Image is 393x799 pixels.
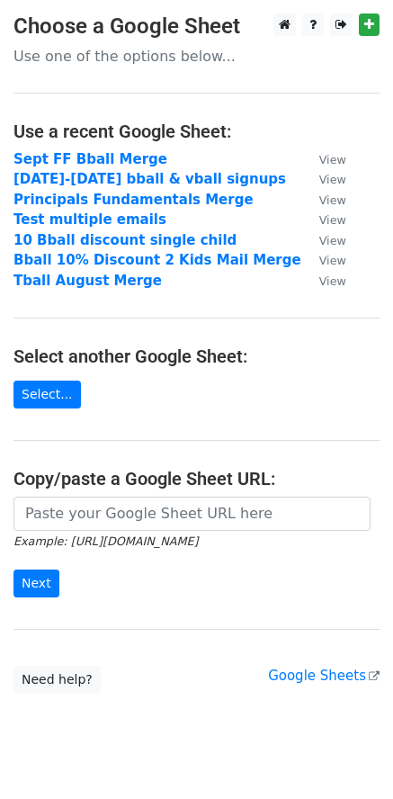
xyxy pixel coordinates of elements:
a: Sept FF Bball Merge [13,151,167,167]
a: View [301,252,346,268]
a: Google Sheets [268,668,380,684]
a: View [301,151,346,167]
h4: Copy/paste a Google Sheet URL: [13,468,380,489]
h4: Select another Google Sheet: [13,346,380,367]
small: View [319,254,346,267]
a: Select... [13,381,81,408]
a: View [301,192,346,208]
small: View [319,274,346,288]
a: Test multiple emails [13,211,166,228]
small: View [319,234,346,247]
a: View [301,273,346,289]
a: 10 Bball discount single child [13,232,237,248]
a: Principals Fundamentals Merge [13,192,254,208]
a: [DATE]-[DATE] bball & vball signups [13,171,286,187]
small: View [319,173,346,186]
a: View [301,232,346,248]
small: View [319,193,346,207]
a: Need help? [13,666,101,694]
input: Next [13,570,59,597]
input: Paste your Google Sheet URL here [13,497,371,531]
h3: Choose a Google Sheet [13,13,380,40]
p: Use one of the options below... [13,47,380,66]
small: View [319,213,346,227]
a: View [301,171,346,187]
a: Tball August Merge [13,273,162,289]
a: View [301,211,346,228]
small: View [319,153,346,166]
h4: Use a recent Google Sheet: [13,121,380,142]
small: Example: [URL][DOMAIN_NAME] [13,534,198,548]
a: Bball 10% Discount 2 Kids Mail Merge [13,252,301,268]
